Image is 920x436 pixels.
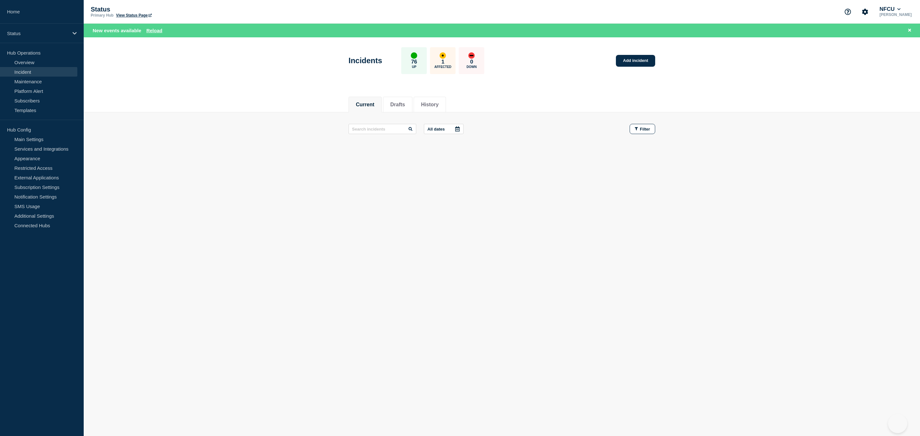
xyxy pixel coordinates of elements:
[421,102,439,108] button: History
[7,31,68,36] p: Status
[878,6,902,12] button: NFCU
[356,102,374,108] button: Current
[468,52,475,59] div: down
[616,55,655,67] a: Add incident
[630,124,655,134] button: Filter
[440,52,446,59] div: affected
[93,28,141,33] span: New events available
[878,12,913,17] p: [PERSON_NAME]
[349,124,416,134] input: Search incidents
[888,414,907,433] iframe: Help Scout Beacon - Open
[434,65,451,69] p: Affected
[467,65,477,69] p: Down
[412,65,416,69] p: Up
[470,59,473,65] p: 0
[858,5,872,19] button: Account settings
[411,52,417,59] div: up
[411,59,417,65] p: 76
[116,13,151,18] a: View Status Page
[441,59,444,65] p: 1
[146,28,162,33] button: Reload
[349,56,382,65] h1: Incidents
[424,124,464,134] button: All dates
[427,127,445,132] p: All dates
[91,6,218,13] p: Status
[841,5,855,19] button: Support
[640,127,650,132] span: Filter
[91,13,113,18] p: Primary Hub
[390,102,405,108] button: Drafts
